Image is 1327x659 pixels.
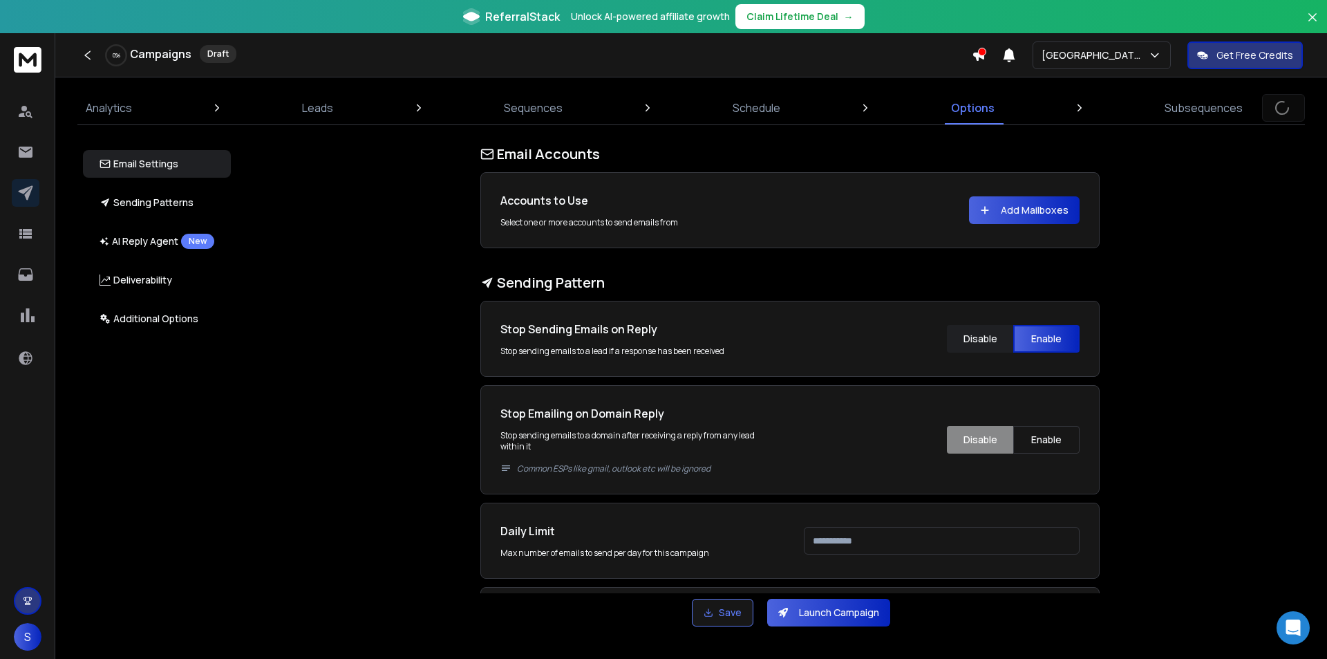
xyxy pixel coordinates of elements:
[1165,100,1243,116] p: Subsequences
[86,100,132,116] p: Analytics
[496,91,571,124] a: Sequences
[200,45,236,63] div: Draft
[83,150,231,178] button: Email Settings
[735,4,865,29] button: Claim Lifetime Deal→
[113,51,120,59] p: 0 %
[485,8,560,25] span: ReferralStack
[943,91,1003,124] a: Options
[77,91,140,124] a: Analytics
[1216,48,1293,62] p: Get Free Credits
[571,10,730,24] p: Unlock AI-powered affiliate growth
[1304,8,1321,41] button: Close banner
[294,91,341,124] a: Leads
[302,100,333,116] p: Leads
[14,623,41,651] button: S
[1156,91,1251,124] a: Subsequences
[844,10,854,24] span: →
[1042,48,1148,62] p: [GEOGRAPHIC_DATA]
[504,100,563,116] p: Sequences
[724,91,789,124] a: Schedule
[733,100,780,116] p: Schedule
[1277,611,1310,644] div: Open Intercom Messenger
[1187,41,1303,69] button: Get Free Credits
[480,145,1100,164] h1: Email Accounts
[951,100,995,116] p: Options
[100,157,178,171] p: Email Settings
[130,46,191,62] h1: Campaigns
